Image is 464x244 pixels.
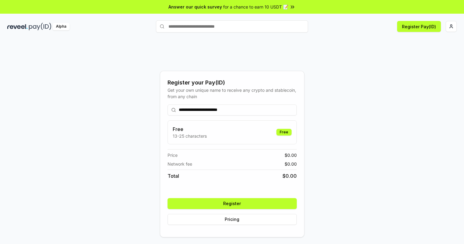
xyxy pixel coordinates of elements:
[53,23,70,30] div: Alpha
[397,21,441,32] button: Register Pay(ID)
[173,125,207,133] h3: Free
[29,23,51,30] img: pay_id
[168,87,297,100] div: Get your own unique name to receive any crypto and stablecoin, from any chain
[168,161,192,167] span: Network fee
[7,23,28,30] img: reveel_dark
[168,172,179,180] span: Total
[168,4,222,10] span: Answer our quick survey
[168,78,297,87] div: Register your Pay(ID)
[173,133,207,139] p: 13-25 characters
[168,198,297,209] button: Register
[282,172,297,180] span: $ 0.00
[285,161,297,167] span: $ 0.00
[168,214,297,225] button: Pricing
[276,129,292,136] div: Free
[168,152,178,158] span: Price
[285,152,297,158] span: $ 0.00
[223,4,288,10] span: for a chance to earn 10 USDT 📝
